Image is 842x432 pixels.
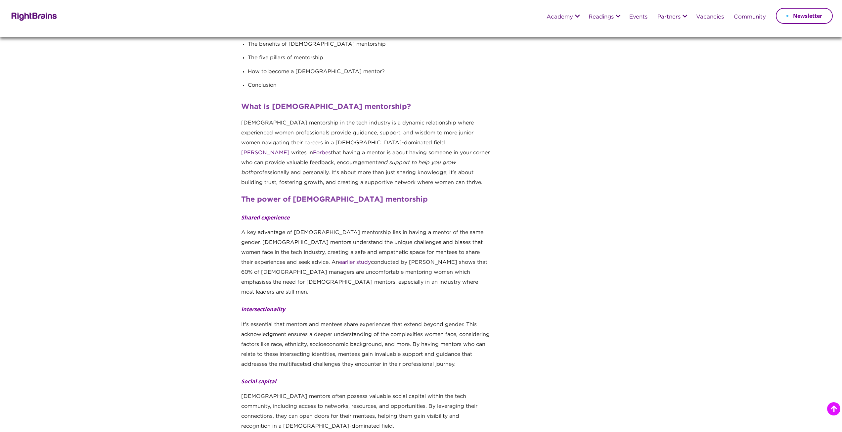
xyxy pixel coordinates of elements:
li: The benefits of [DEMOGRAPHIC_DATA] mentorship [248,40,490,54]
span: Intersectionality [241,306,285,313]
span: writes in [291,150,313,155]
a: Readings [589,14,614,20]
a: Newsletter [776,8,833,24]
span: [DEMOGRAPHIC_DATA] mentorship in the tech industry is a dynamic relationship where experienced wo... [241,120,474,155]
span: A key advantage of [DEMOGRAPHIC_DATA] mentorship lies in having a mentor of the same gender. [DEM... [241,230,483,265]
span: Shared experience [241,214,289,221]
span: What is [DEMOGRAPHIC_DATA] mentorship? [241,104,411,110]
a: Community [734,14,766,20]
span: It's about more than just sharing knowledge; it's about building trust, fostering growth, and cre... [241,170,482,185]
a: Forbes [313,150,331,155]
a: Partners [657,14,681,20]
span: Social capital [241,378,276,385]
span: professionally and personally. [253,170,330,175]
li: The five pillars of mentorship [248,54,490,68]
li: How to become a [DEMOGRAPHIC_DATA] mentor? [248,68,490,81]
li: Conclusion [248,81,490,95]
a: Academy [547,14,573,20]
span: [DEMOGRAPHIC_DATA] mentors often possess valuable social capital within the tech community, inclu... [241,394,477,429]
span: that having a mentor is about having someone in your corner who can provide valuable feedback, en... [241,150,490,165]
a: Vacancies [696,14,724,20]
img: Rightbrains [9,11,57,21]
a: earlier study [339,260,371,265]
span: The power of [DEMOGRAPHIC_DATA] mentorship [241,196,428,203]
span: It's essential that mentors and mentees share experiences that extend beyond gender. This acknowl... [241,322,490,367]
a: Events [629,14,647,20]
a: [PERSON_NAME] [241,150,289,155]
